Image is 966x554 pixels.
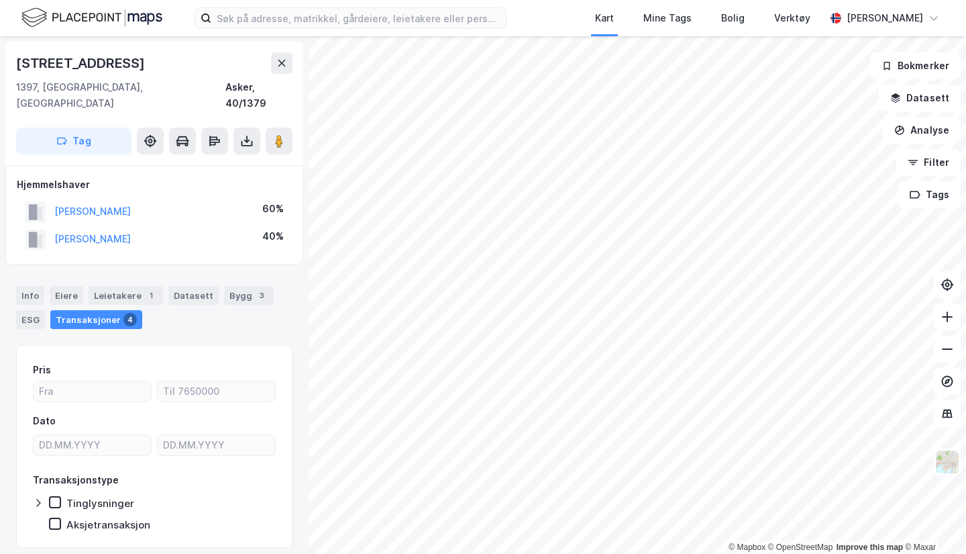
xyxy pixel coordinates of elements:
[225,79,292,111] div: Asker, 40/1379
[262,201,284,217] div: 60%
[721,10,745,26] div: Bolig
[16,286,44,305] div: Info
[899,490,966,554] div: Kontrollprogram for chat
[17,177,292,193] div: Hjemmelshaver
[883,117,961,144] button: Analyse
[595,10,614,26] div: Kart
[34,381,151,402] input: Fra
[66,518,150,531] div: Aksjetransaksjon
[643,10,692,26] div: Mine Tags
[899,490,966,554] iframe: Chat Widget
[224,286,274,305] div: Bygg
[847,10,923,26] div: [PERSON_NAME]
[33,413,56,429] div: Dato
[16,310,45,329] div: ESG
[896,149,961,176] button: Filter
[16,52,148,74] div: [STREET_ADDRESS]
[870,52,961,79] button: Bokmerker
[89,286,163,305] div: Leietakere
[934,449,960,475] img: Z
[774,10,810,26] div: Verktøy
[50,286,83,305] div: Eiere
[768,543,833,552] a: OpenStreetMap
[158,435,275,455] input: DD.MM.YYYY
[33,362,51,378] div: Pris
[50,310,142,329] div: Transaksjoner
[66,497,134,510] div: Tinglysninger
[255,289,268,302] div: 3
[168,286,219,305] div: Datasett
[837,543,903,552] a: Improve this map
[211,8,506,28] input: Søk på adresse, matrikkel, gårdeiere, leietakere eller personer
[262,228,284,244] div: 40%
[729,543,765,552] a: Mapbox
[879,85,961,111] button: Datasett
[144,289,158,302] div: 1
[123,313,137,326] div: 4
[21,6,162,30] img: logo.f888ab2527a4732fd821a326f86c7f29.svg
[158,381,275,402] input: Til 7650000
[16,79,225,111] div: 1397, [GEOGRAPHIC_DATA], [GEOGRAPHIC_DATA]
[16,128,131,154] button: Tag
[34,435,151,455] input: DD.MM.YYYY
[898,181,961,208] button: Tags
[33,472,119,488] div: Transaksjonstype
